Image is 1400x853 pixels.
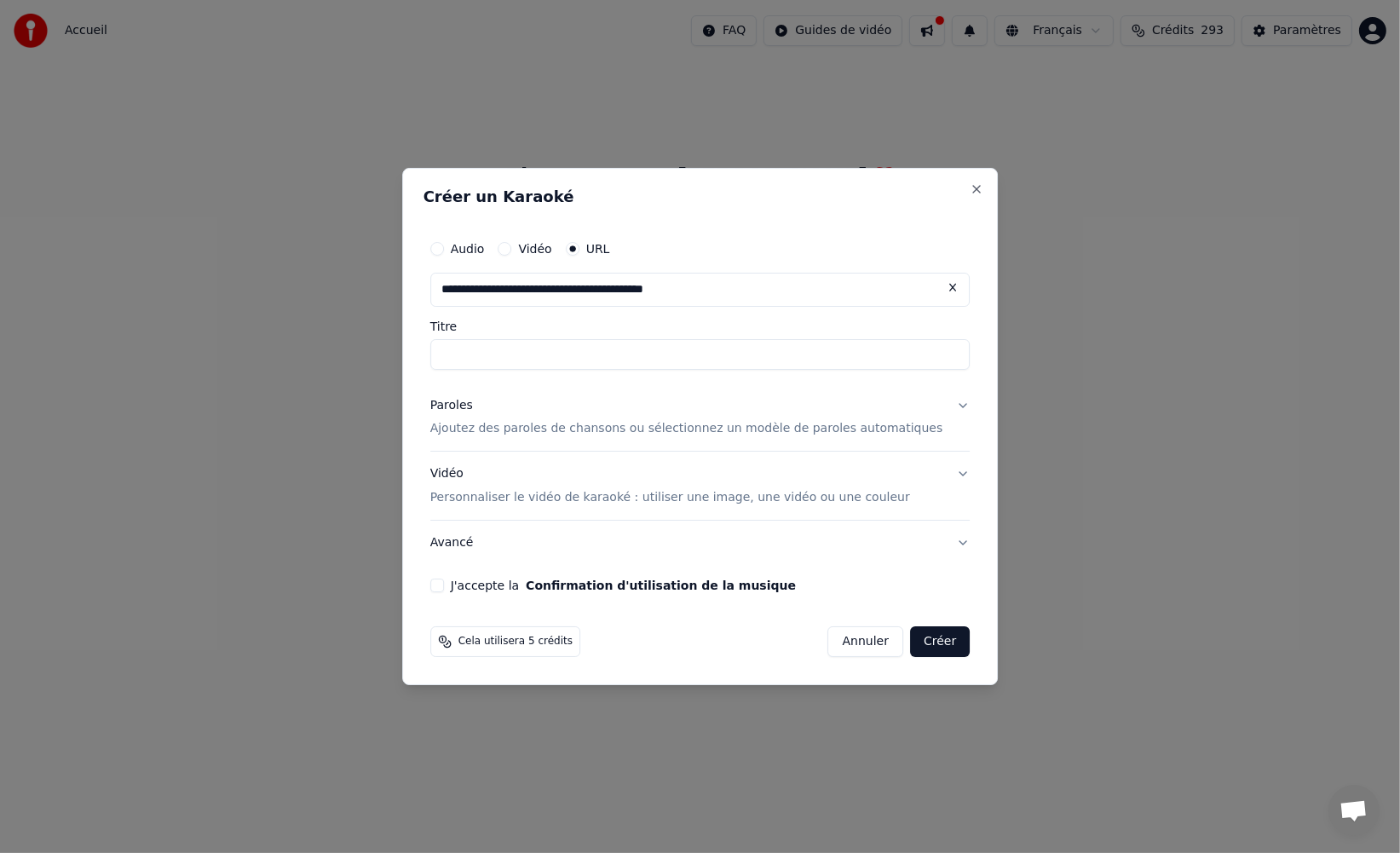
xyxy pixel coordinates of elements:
label: Vidéo [518,243,551,255]
div: Paroles [430,397,473,414]
button: J'accepte la [526,579,796,591]
button: Créer [910,626,970,657]
label: URL [586,243,610,255]
p: Personnaliser le vidéo de karaoké : utiliser une image, une vidéo ou une couleur [430,489,910,506]
label: Audio [451,243,485,255]
button: Annuler [828,626,903,657]
label: Titre [430,320,971,332]
h2: Créer un Karaoké [423,189,977,205]
div: Vidéo [430,466,910,507]
span: Cela utilisera 5 crédits [458,635,573,648]
p: Ajoutez des paroles de chansons ou sélectionnez un modèle de paroles automatiques [430,421,943,438]
label: J'accepte la [451,579,796,591]
button: ParolesAjoutez des paroles de chansons ou sélectionnez un modèle de paroles automatiques [430,383,971,452]
button: VidéoPersonnaliser le vidéo de karaoké : utiliser une image, une vidéo ou une couleur [430,452,971,521]
button: Avancé [430,521,971,565]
